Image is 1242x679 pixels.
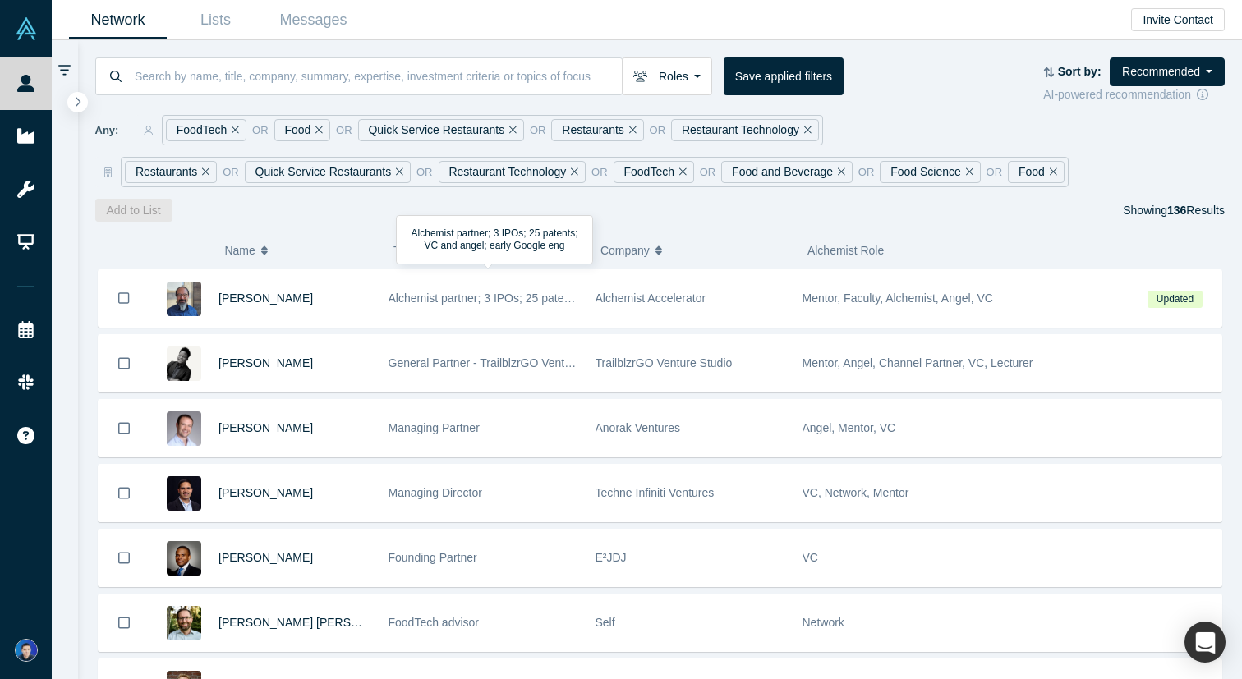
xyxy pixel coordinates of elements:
[15,639,38,662] img: Yerzhan Assanov's Account
[358,119,524,141] div: Quick Service Restaurants
[504,121,517,140] button: Remove Filter
[167,476,201,511] img: Deepak Gupta's Profile Image
[961,163,973,181] button: Remove Filter
[389,421,480,434] span: Managing Partner
[596,616,615,629] span: Self
[624,121,637,140] button: Remove Filter
[218,421,313,434] a: [PERSON_NAME]
[336,122,352,139] span: or
[167,411,201,446] img: Greg Castle's Profile Image
[166,119,246,141] div: FoodTech
[600,233,790,268] button: Company
[197,163,209,181] button: Remove Filter
[274,119,331,141] div: Food
[416,164,433,181] span: or
[95,199,172,222] button: Add to List
[245,161,411,183] div: Quick Service Restaurants
[1167,204,1225,217] span: Results
[252,122,269,139] span: or
[803,486,909,499] span: VC, Network, Mentor
[95,122,119,139] span: Any:
[167,282,201,316] img: Adam Sah's Profile Image
[224,233,255,268] span: Name
[1045,163,1057,181] button: Remove Filter
[391,163,403,181] button: Remove Filter
[671,119,819,141] div: Restaurant Technology
[393,233,415,268] span: Title
[99,465,149,521] button: Bookmark
[133,57,622,95] input: Search by name, title, company, summary, expertise, investment criteria or topics of focus
[596,486,715,499] span: Techne Infiniti Ventures
[389,551,477,564] span: Founding Partner
[389,356,812,369] span: General Partner - TrailblzrGO Venture Studio | Director - Startup [PERSON_NAME]
[99,400,149,456] button: Bookmark
[1131,8,1225,31] button: Invite Contact
[803,616,844,629] span: Network
[439,161,586,183] div: Restaurant Technology
[700,164,716,181] span: or
[1148,291,1202,308] span: Updated
[803,291,993,305] span: Mentor, Faculty, Alchemist, Angel, VC
[15,17,38,40] img: Alchemist Vault Logo
[1123,199,1225,222] div: Showing
[218,616,411,629] a: [PERSON_NAME] [PERSON_NAME]
[880,161,980,183] div: Food Science
[596,356,733,369] span: TrailblzrGO Venture Studio
[1008,161,1065,183] div: Food
[799,121,812,140] button: Remove Filter
[596,551,627,564] span: E²JDJ
[218,551,313,564] a: [PERSON_NAME]
[393,233,583,268] button: Title
[218,486,313,499] a: [PERSON_NAME]
[389,616,480,629] span: FoodTech advisor
[224,233,376,268] button: Name
[1043,86,1225,103] div: AI-powered recommendation
[600,233,650,268] span: Company
[566,163,578,181] button: Remove Filter
[218,291,313,305] a: [PERSON_NAME]
[803,421,896,434] span: Angel, Mentor, VC
[227,121,239,140] button: Remove Filter
[721,161,853,183] div: Food and Beverage
[551,119,643,141] div: Restaurants
[987,164,1003,181] span: or
[622,57,712,95] button: Roles
[69,1,167,39] a: Network
[99,335,149,392] button: Bookmark
[125,161,217,183] div: Restaurants
[1110,57,1225,86] button: Recommended
[858,164,875,181] span: or
[803,551,818,564] span: VC
[614,161,694,183] div: FoodTech
[167,1,264,39] a: Lists
[1167,204,1186,217] strong: 136
[724,57,844,95] button: Save applied filters
[807,244,884,257] span: Alchemist Role
[803,356,1033,369] span: Mentor, Angel, Channel Partner, VC, Lecturer
[596,291,706,305] span: Alchemist Accelerator
[1058,65,1102,78] strong: Sort by:
[167,346,201,381] img: Rodgers Nyanzi's Profile Image
[218,356,313,369] a: [PERSON_NAME]
[650,122,666,139] span: or
[310,121,323,140] button: Remove Filter
[167,541,201,576] img: Corey Jones's Profile Image
[833,163,845,181] button: Remove Filter
[674,163,687,181] button: Remove Filter
[530,122,546,139] span: or
[591,164,608,181] span: or
[99,594,149,651] button: Bookmark
[596,421,681,434] span: Anorak Ventures
[223,164,239,181] span: or
[389,291,750,305] span: Alchemist partner; 3 IPOs; 25 patents; VC and angel; early Google eng
[99,530,149,586] button: Bookmark
[389,486,482,499] span: Managing Director
[167,606,201,640] img: Daniel Skavén Ruben's Profile Image
[99,269,149,327] button: Bookmark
